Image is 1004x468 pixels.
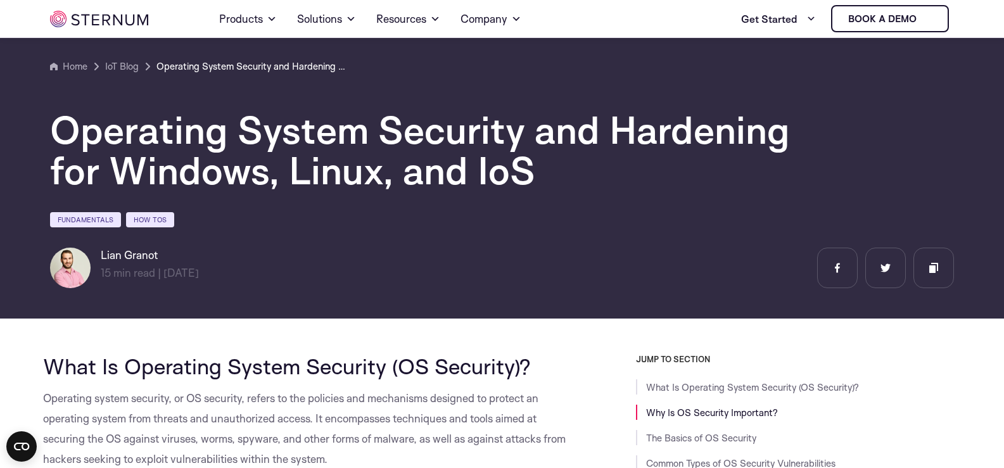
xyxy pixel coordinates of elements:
[646,381,859,393] a: What Is Operating System Security (OS Security)?
[163,266,199,279] span: [DATE]
[50,212,121,227] a: Fundamentals
[50,110,810,191] h1: Operating System Security and Hardening for Windows, Linux, and IoS
[6,431,37,462] button: Open CMP widget
[636,354,962,364] h3: JUMP TO SECTION
[43,353,531,379] span: What Is Operating System Security (OS Security)?
[219,1,277,37] a: Products
[43,391,566,465] span: Operating system security, or OS security, refers to the policies and mechanisms designed to prot...
[101,266,111,279] span: 15
[101,248,199,263] h6: Lian Granot
[50,248,91,288] img: Lian Granot
[922,14,932,24] img: sternum iot
[156,59,346,74] a: Operating System Security and Hardening for Windows, Linux, and IoS
[646,407,778,419] a: Why Is OS Security Important?
[461,1,521,37] a: Company
[105,59,139,74] a: IoT Blog
[101,266,161,279] span: min read |
[297,1,356,37] a: Solutions
[50,11,148,27] img: sternum iot
[50,59,87,74] a: Home
[831,5,949,32] a: Book a demo
[376,1,440,37] a: Resources
[741,6,816,32] a: Get Started
[126,212,174,227] a: How Tos
[646,432,756,444] a: The Basics of OS Security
